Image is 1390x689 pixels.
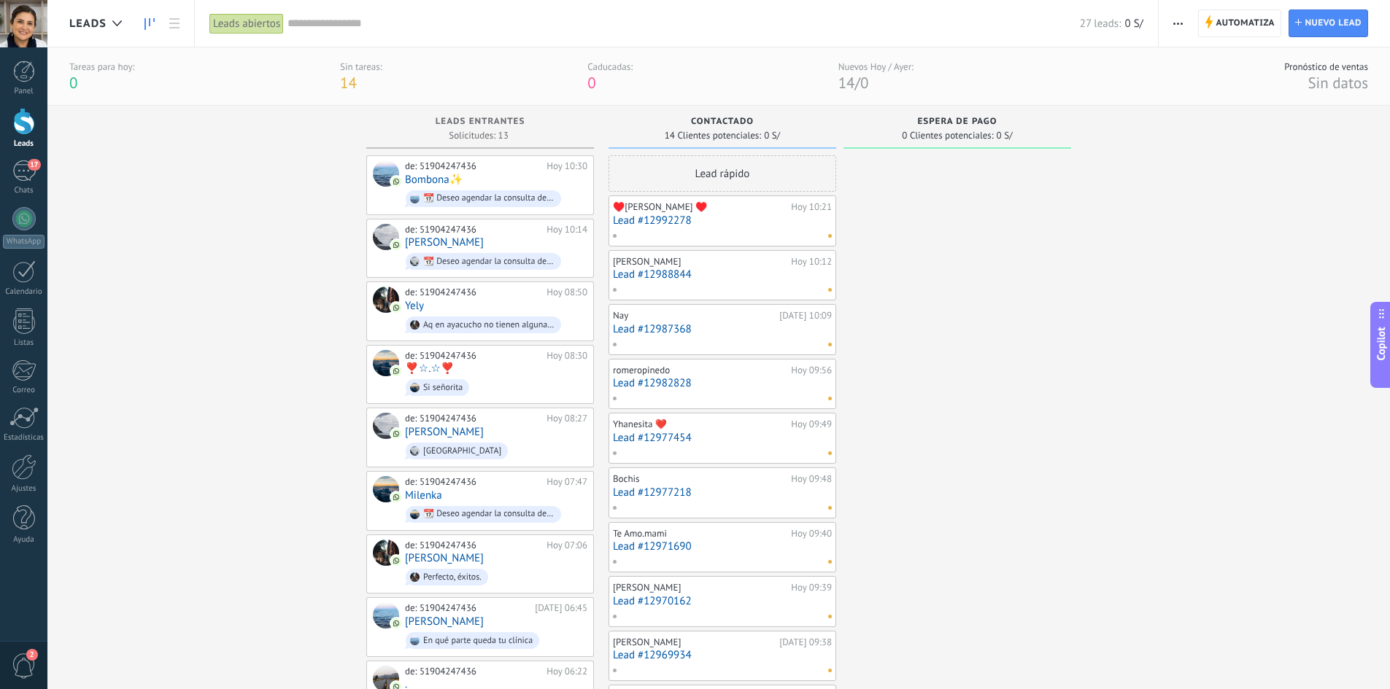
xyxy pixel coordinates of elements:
div: Bochis [613,473,787,485]
span: 0 S/ [997,131,1013,140]
div: Ayuda [3,535,45,545]
div: ❣️☆.☆❣️ [373,350,399,376]
div: Bombona✨ [373,160,399,187]
span: espera de pago [917,117,997,127]
div: Listas [3,338,45,348]
div: de: 51904247436 [405,476,541,488]
span: No hay nada asignado [828,506,832,510]
div: Hoy 09:48 [791,473,832,485]
div: ♥️[PERSON_NAME] ♥️ [613,201,787,213]
span: 0 Clientes potenciales: [902,131,993,140]
span: 0 [69,73,77,93]
div: de: 51904247436 [405,224,541,235]
a: [PERSON_NAME] [405,552,484,564]
div: [DATE] 06:45 [535,602,587,614]
div: Nay [613,310,776,322]
div: Hoy 10:21 [791,201,832,213]
div: espera de pago [851,117,1064,129]
div: Hoy 07:06 [547,540,587,551]
a: [PERSON_NAME] [405,426,484,438]
div: Hoy 10:14 [547,224,587,235]
div: de: 51904247436 [405,540,541,551]
div: de: 51904247436 [405,350,541,362]
div: Aq en ayacucho no tienen alguna clínica q puede evaluarme y los restos derivar con ustedes [423,320,555,330]
span: 2 [26,649,38,661]
img: com.amocrm.amocrmwa.svg [391,556,401,566]
div: Andrea [373,602,399,628]
span: No hay nada asignado [828,560,832,564]
div: Panel [3,87,45,96]
div: Ajustes [3,484,45,494]
a: Lead #12969934 [613,649,832,661]
span: Copilot [1374,327,1389,360]
div: 📆 Deseo agendar la consulta de fertilidad del anuncio. [423,257,555,267]
img: com.amocrm.amocrmwa.svg [391,176,401,187]
div: Lead rápido [609,155,836,192]
span: Sin datos [1308,73,1368,93]
a: Bombona✨ [405,174,463,186]
div: romeropinedo [613,365,787,376]
img: com.amocrm.amocrmwa.svg [391,240,401,250]
span: No hay nada asignado [828,451,832,455]
img: com.amocrm.amocrmwa.svg [391,366,401,376]
a: Lead #12971690 [613,540,832,553]
a: Milenka [405,489,442,502]
img: com.amocrm.amocrmwa.svg [391,618,401,628]
div: Calendario [3,287,45,297]
div: de: 51904247436 [405,666,541,677]
div: WhatsApp [3,235,45,249]
div: Leads abiertos [209,13,284,34]
a: [PERSON_NAME] [405,236,484,249]
span: 0 S/ [1124,17,1143,31]
div: de: 51904247436 [405,413,541,424]
div: Andreina [373,224,399,250]
div: 📆 Deseo agendar la consulta de fertilidad del anuncio. [423,509,555,519]
span: / [855,73,860,93]
div: Hoy 07:47 [547,476,587,488]
div: de: 51904247436 [405,160,541,172]
span: 27 leads: [1080,17,1121,31]
span: 0 S/ [764,131,780,140]
div: Sin tareas: [340,61,382,73]
span: Automatiza [1216,10,1275,36]
div: Hoy 10:12 [791,256,832,268]
a: Yely [405,300,424,312]
span: No hay nada asignado [828,234,832,238]
div: de: 51904247436 [405,287,541,298]
div: [DATE] 09:38 [779,637,832,648]
a: Nuevo lead [1289,9,1368,37]
div: Hoy 10:30 [547,160,587,172]
span: 14 [340,73,357,93]
div: Caducadas: [587,61,633,73]
a: Lead #12970162 [613,595,832,607]
div: [DATE] 10:09 [779,310,832,322]
img: com.amocrm.amocrmwa.svg [391,303,401,313]
div: Perfecto, éxitos. [423,572,482,583]
a: Lead #12987368 [613,323,832,335]
span: 14 [838,73,855,93]
div: Hoy 08:30 [547,350,587,362]
div: Chats [3,186,45,195]
span: Solicitudes: 13 [449,131,508,140]
div: contactado [616,117,829,129]
a: ❣️☆.☆❣️ [405,362,455,375]
div: Si señorita [423,383,463,393]
span: 0 [860,73,868,93]
div: Tareas para hoy: [69,61,134,73]
div: Leads [3,139,45,149]
div: de: 51904247436 [405,602,530,614]
div: Pronóstico de ventas [1284,61,1368,73]
span: 0 [587,73,595,93]
div: Milenka [373,476,399,502]
div: Hoy 06:22 [547,666,587,677]
span: No hay nada asignado [828,397,832,400]
a: Lead #12992278 [613,214,832,227]
span: Leads [69,17,107,31]
div: Hoy 09:49 [791,419,832,430]
a: Automatiza [1198,9,1281,37]
a: Lead #12982828 [613,377,832,389]
span: No hay nada asignado [828,615,832,618]
div: En qué parte queda tu clínica [423,636,533,646]
div: Felizardo [373,413,399,439]
div: Hoy 08:50 [547,287,587,298]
